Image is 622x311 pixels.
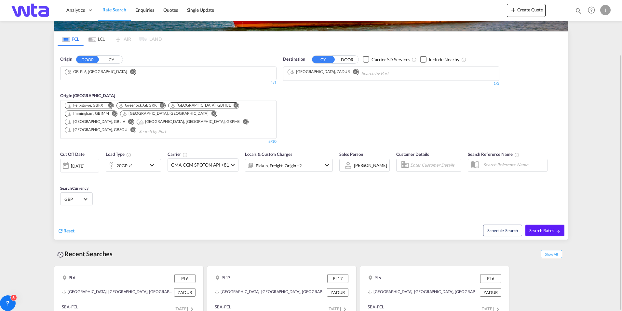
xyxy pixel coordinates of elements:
[67,127,129,133] div: Press delete to remove this chip.
[67,103,105,108] div: Felixstowe, GBFXT
[327,288,348,297] div: ZADUR
[119,103,158,108] div: Press delete to remove this chip.
[349,69,358,76] button: Remove
[586,5,600,16] div: Help
[256,161,302,170] div: Pickup Freight Origin Destination Factory Stuffing
[10,3,54,18] img: bf843820205c11f09835497521dffd49.png
[60,152,85,157] span: Cut Off Date
[541,250,562,258] span: Show All
[57,251,64,259] md-icon: icon-backup-restore
[480,288,501,297] div: ZADUR
[106,152,131,157] span: Load Type
[575,7,582,14] md-icon: icon-magnify
[600,5,611,15] div: I
[63,228,74,233] span: Reset
[461,57,466,62] md-icon: Unchecked: Ignores neighbouring ports when fetching rates.Checked : Includes neighbouring ports w...
[468,152,520,157] span: Search Reference Name
[122,111,210,116] div: Press delete to remove this chip.
[412,57,417,62] md-icon: Unchecked: Search for CY (Container Yard) services for all selected carriers.Checked : Search for...
[163,7,178,13] span: Quotes
[215,288,325,297] div: ZADUR, Durban, South Africa, Southern Africa, Africa
[122,111,208,116] div: London Gateway Port, GBLGP
[429,56,459,63] div: Include Nearby
[245,159,333,172] div: Pickup Freight Origin Destination Factory Stuffingicon-chevron-down
[104,103,114,109] button: Remove
[361,68,423,79] input: Chips input.
[372,56,410,63] div: Carrier SD Services
[67,103,106,108] div: Press delete to remove this chip.
[58,32,84,46] md-tab-item: FCL
[507,4,546,17] button: icon-plus 400-fgCreate Quote
[283,56,305,63] span: Destination
[336,56,358,63] button: DOOR
[420,56,459,63] md-checkbox: Checkbox No Ink
[54,46,568,240] div: OriginDOOR CY Chips container. Use arrow keys to select chips.1/1Origin [GEOGRAPHIC_DATA] Chips c...
[60,56,72,63] span: Origin
[116,161,133,170] div: 20GP x1
[245,152,292,157] span: Locals & Custom Charges
[139,119,240,125] div: Portsmouth, HAM, GBPME
[238,119,248,126] button: Remove
[58,228,74,235] div: icon-refreshReset
[215,304,231,310] div: SEA-FCL
[54,246,115,261] div: Recent Searches
[174,274,196,283] div: PL6
[107,111,117,117] button: Remove
[62,274,75,283] div: PL6
[67,111,109,116] div: Immingham, GBIMM
[102,7,126,12] span: Rate Search
[126,152,131,157] md-icon: icon-information-outline
[586,5,597,16] span: Help
[106,159,161,172] div: 20GP x1icon-chevron-down
[126,69,136,76] button: Remove
[174,288,196,297] div: ZADUR
[525,225,564,236] button: Search Ratesicon-arrow-right
[207,111,217,117] button: Remove
[124,119,134,126] button: Remove
[410,160,459,170] input: Enter Customer Details
[215,274,230,283] div: PL17
[290,69,351,75] div: Press delete to remove this chip.
[368,304,384,310] div: SEA-FCL
[67,119,127,125] div: Press delete to remove this chip.
[67,111,110,116] div: Press delete to remove this chip.
[396,152,429,157] span: Customer Details
[155,103,165,109] button: Remove
[67,69,128,75] div: Press delete to remove this chip.
[60,80,277,86] div: 1/1
[60,159,99,172] div: [DATE]
[71,163,84,169] div: [DATE]
[183,152,188,157] md-icon: The selected Trucker/Carrierwill be displayed in the rate results If the rates are from another f...
[268,139,277,144] div: 8/10
[62,304,78,310] div: SEA-FCL
[84,32,110,46] md-tab-item: LCL
[139,126,201,137] input: Chips input.
[514,152,520,157] md-icon: Your search will be saved by the below given name
[323,161,331,169] md-icon: icon-chevron-down
[126,127,136,134] button: Remove
[64,67,141,78] md-chips-wrap: Chips container. Use arrow keys to select chips.
[229,103,239,109] button: Remove
[119,103,157,108] div: Greenock, GBGRK
[368,274,381,283] div: PL6
[290,69,350,75] div: Durban, ZADUR
[509,6,517,14] md-icon: icon-plus 400-fg
[312,56,335,63] button: CY
[148,161,159,169] md-icon: icon-chevron-down
[168,152,188,157] span: Carrier
[480,160,547,170] input: Search Reference Name
[60,171,65,180] md-datepicker: Select
[170,103,231,108] div: Hull, GBHUL
[480,274,501,283] div: PL6
[60,186,88,191] span: Search Currency
[368,288,478,297] div: ZADUR, Durban, South Africa, Southern Africa, Africa
[58,32,162,46] md-pagination-wrapper: Use the left and right arrow keys to navigate between tabs
[64,196,83,202] span: GBP
[363,56,410,63] md-checkbox: Checkbox No Ink
[353,160,388,170] md-select: Sales Person: Ian Kitchen
[354,163,387,168] div: [PERSON_NAME]
[556,229,561,233] md-icon: icon-arrow-right
[529,228,561,233] span: Search Rates
[187,7,214,13] span: Single Update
